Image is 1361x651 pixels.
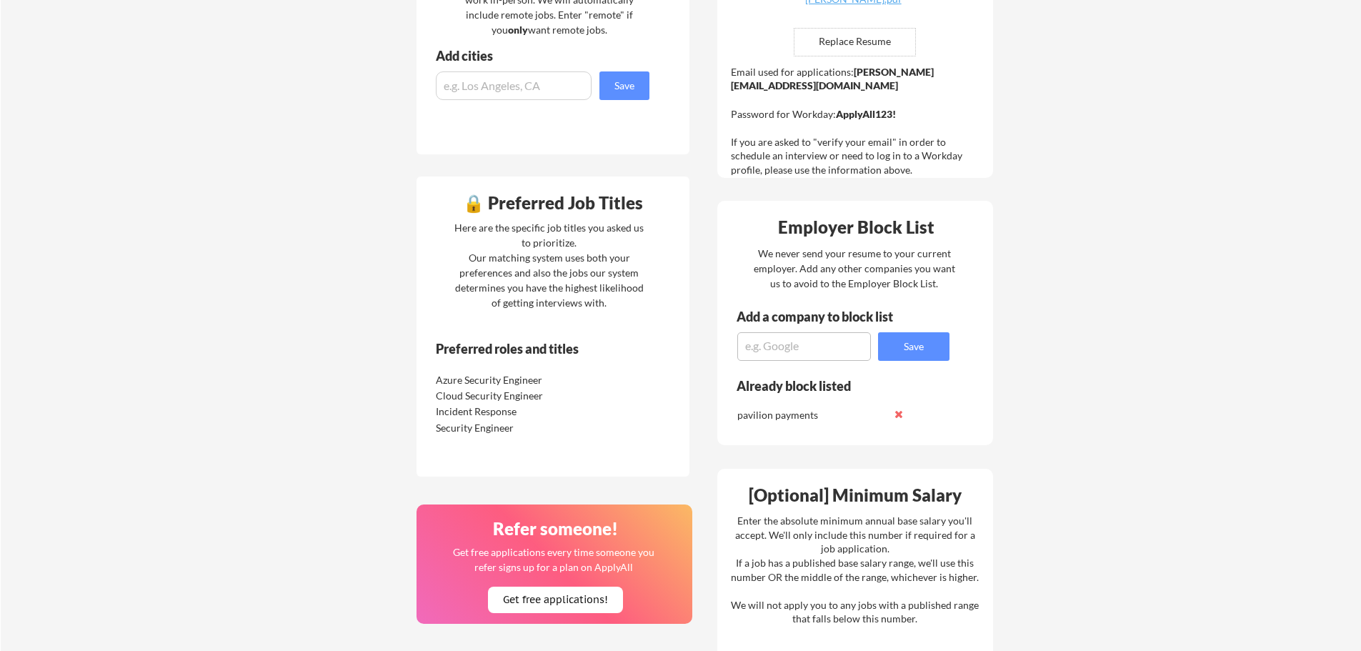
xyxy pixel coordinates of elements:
[451,220,647,310] div: Here are the specific job titles you asked us to prioritize. Our matching system uses both your p...
[436,71,592,100] input: e.g. Los Angeles, CA
[836,108,896,120] strong: ApplyAll123!
[752,246,956,291] div: We never send your resume to your current employer. Add any other companies you want us to avoid ...
[436,421,587,435] div: Security Engineer
[436,404,587,419] div: Incident Response
[422,520,688,537] div: Refer someone!
[436,373,587,387] div: Azure Security Engineer
[488,587,623,613] button: Get free applications!
[737,379,930,392] div: Already block listed
[420,194,686,212] div: 🔒 Preferred Job Titles
[878,332,949,361] button: Save
[436,342,630,355] div: Preferred roles and titles
[452,545,655,575] div: Get free applications every time someone you refer signs up for a plan on ApplyAll
[436,49,653,62] div: Add cities
[508,24,528,36] strong: only
[722,487,988,504] div: [Optional] Minimum Salary
[599,71,649,100] button: Save
[731,66,934,92] strong: [PERSON_NAME][EMAIL_ADDRESS][DOMAIN_NAME]
[731,514,979,626] div: Enter the absolute minimum annual base salary you'll accept. We'll only include this number if re...
[436,389,587,403] div: Cloud Security Engineer
[737,310,915,323] div: Add a company to block list
[737,408,888,422] div: pavilion payments
[731,65,983,177] div: Email used for applications: Password for Workday: If you are asked to "verify your email" in ord...
[723,219,989,236] div: Employer Block List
